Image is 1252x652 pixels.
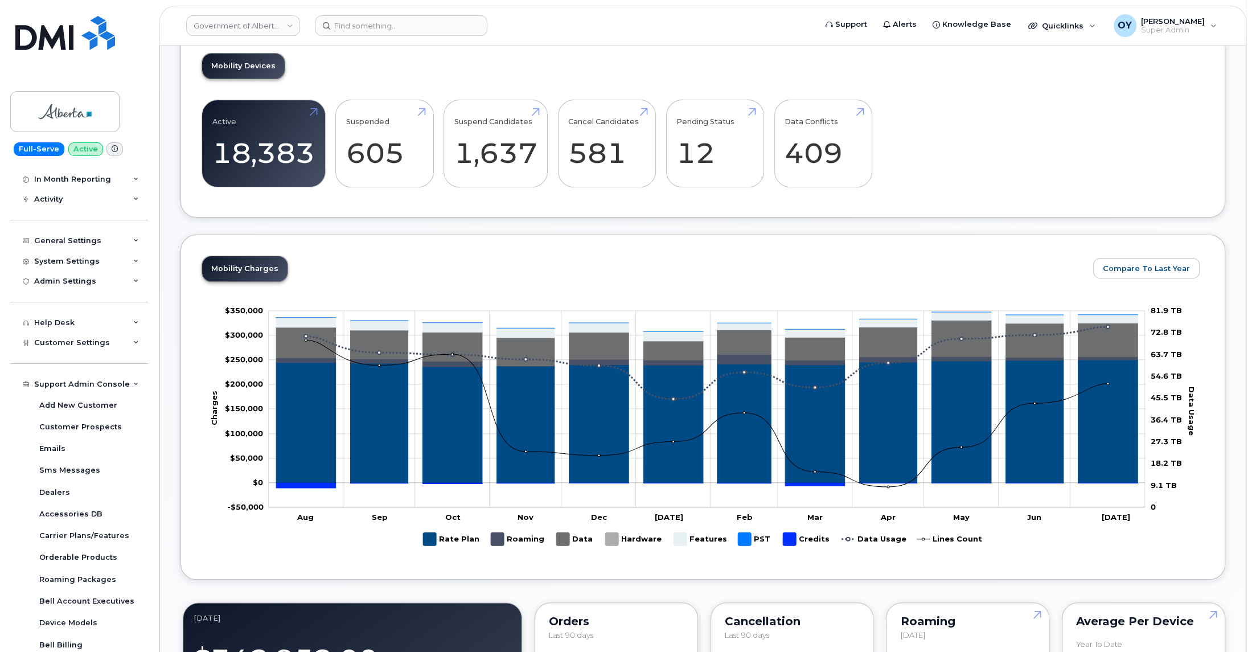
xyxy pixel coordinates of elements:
tspan: Feb [737,512,753,522]
a: Data Conflicts 409 [785,106,861,181]
g: $0 [225,404,263,413]
g: Features [276,312,1138,341]
g: Legend [423,528,983,550]
tspan: $300,000 [225,330,263,339]
g: Roaming [491,528,545,550]
tspan: Nov [518,512,533,522]
g: Data Usage [841,528,906,550]
span: Last 90 days [725,630,769,639]
tspan: Dec [591,512,607,522]
tspan: Data Usage [1187,387,1196,436]
g: PST [738,528,771,550]
tspan: 54.6 TB [1151,371,1182,380]
g: $0 [227,502,264,511]
tspan: [DATE] [1102,512,1130,522]
a: Cancel Candidates 581 [568,106,645,181]
tspan: 9.1 TB [1151,481,1177,490]
tspan: Apr [880,512,896,522]
tspan: $250,000 [225,355,263,364]
tspan: Charges [210,391,219,425]
tspan: $350,000 [225,306,263,315]
tspan: -$50,000 [227,502,264,511]
button: Compare To Last Year [1093,258,1200,278]
tspan: 0 [1151,502,1156,511]
tspan: $0 [253,478,263,487]
a: Alerts [875,13,925,36]
g: Hardware [605,528,662,550]
span: Super Admin [1141,26,1205,35]
tspan: May [953,512,970,522]
span: Compare To Last Year [1103,263,1190,274]
a: Suspend Candidates 1,637 [454,106,537,181]
g: Data [556,528,594,550]
g: Credits [783,528,830,550]
g: $0 [230,453,263,462]
span: [PERSON_NAME] [1141,17,1205,26]
g: Lines Count [917,528,983,550]
tspan: Aug [297,512,314,522]
tspan: [DATE] [655,512,683,522]
div: Year to Date [1076,640,1122,649]
tspan: 72.8 TB [1151,327,1182,337]
div: Cancellation [725,617,860,626]
div: Average per Device [1076,617,1211,626]
g: Rate Plan [276,360,1138,483]
a: Pending Status 12 [676,106,753,181]
a: Mobility Charges [202,256,288,281]
span: OY [1118,19,1132,32]
g: Features [674,528,727,550]
a: Support [818,13,875,36]
g: $0 [225,330,263,339]
div: Oleg Yaschuk [1106,14,1225,37]
span: Alerts [893,19,917,30]
tspan: 36.4 TB [1151,415,1182,424]
span: Knowledge Base [942,19,1011,30]
tspan: 63.7 TB [1151,350,1182,359]
span: Quicklinks [1042,21,1083,30]
tspan: $200,000 [225,379,263,388]
div: Orders [549,617,684,626]
g: $0 [225,428,263,437]
div: Quicklinks [1020,14,1103,37]
tspan: Oct [445,512,461,522]
tspan: Jun [1027,512,1041,522]
tspan: 81.9 TB [1151,306,1182,315]
tspan: $150,000 [225,404,263,413]
tspan: Sep [372,512,388,522]
span: Last 90 days [549,630,593,639]
span: Support [835,19,867,30]
g: Chart [210,306,1196,550]
tspan: 45.5 TB [1151,393,1182,402]
a: Mobility Devices [202,54,285,79]
span: [DATE] [900,630,925,639]
g: $0 [225,306,263,315]
g: $0 [225,355,263,364]
g: $0 [225,379,263,388]
g: Credits [276,483,1138,488]
a: Active 18,383 [212,106,315,181]
tspan: 27.3 TB [1151,437,1182,446]
div: July 2025 [194,613,511,622]
tspan: 18.2 TB [1151,458,1182,468]
div: Roaming [900,617,1035,626]
input: Find something... [315,15,487,36]
a: Government of Alberta (GOA) [186,15,300,36]
tspan: Mar [807,512,823,522]
tspan: $100,000 [225,428,263,437]
g: Roaming [276,354,1138,367]
a: Suspended 605 [346,106,423,181]
a: Knowledge Base [925,13,1019,36]
g: Data [276,320,1138,366]
g: Rate Plan [423,528,479,550]
tspan: $50,000 [230,453,263,462]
